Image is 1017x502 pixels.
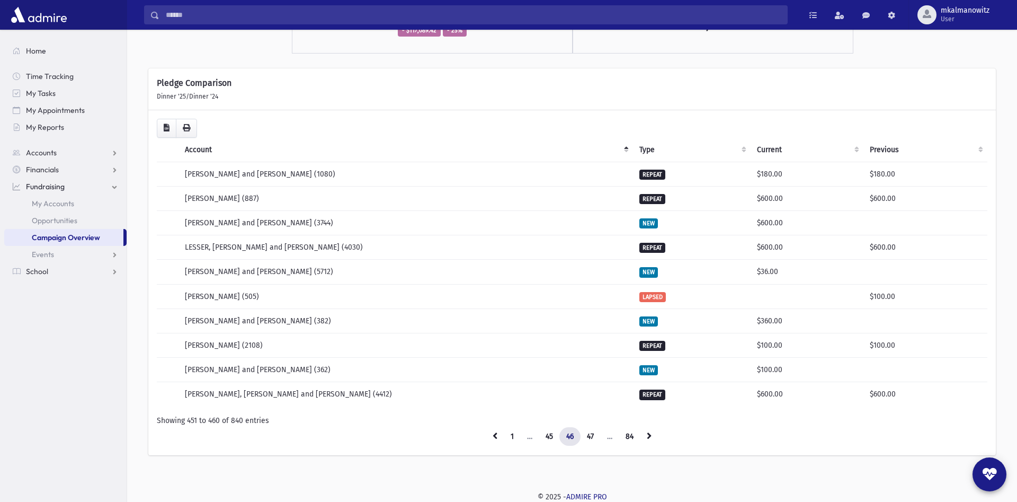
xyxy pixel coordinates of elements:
a: Accounts [4,144,127,161]
span: My Reports [26,122,64,132]
a: Time Tracking [4,68,127,85]
td: $100.00 [751,358,863,382]
a: 45 [539,427,560,446]
td: [PERSON_NAME] and [PERSON_NAME] (382) [179,309,633,333]
button: Print [176,119,197,138]
td: $180.00 [863,162,987,186]
td: [PERSON_NAME] (2108) [179,333,633,358]
td: [PERSON_NAME] (887) [179,186,633,210]
a: Events [4,246,127,263]
td: $100.00 [751,333,863,358]
td: [PERSON_NAME] (505) [179,284,633,309]
span: NEW [639,365,658,375]
span: Dinner '25 [157,93,186,100]
span: NEW [639,267,658,277]
span: LAPSED [639,292,666,302]
img: AdmirePro [8,4,69,25]
a: 46 [559,427,581,446]
span: User [941,15,989,23]
span: REPEAT [639,243,665,253]
span: - $117,089.42 [398,24,441,37]
a: Fundraising [4,178,127,195]
td: $100.00 [863,284,987,309]
td: [PERSON_NAME] and [PERSON_NAME] (5712) [179,260,633,284]
span: Opportunities [32,216,77,225]
td: [PERSON_NAME] and [PERSON_NAME] (3744) [179,211,633,235]
td: $600.00 [863,235,987,260]
div: / [157,92,987,101]
td: $36.00 [751,260,863,284]
a: School [4,263,127,280]
a: 84 [619,427,640,446]
th: Type: activate to sort column ascending [633,138,751,162]
td: [PERSON_NAME] and [PERSON_NAME] (1080) [179,162,633,186]
a: Financials [4,161,127,178]
span: Campaign Overview [32,233,100,242]
span: School [26,267,48,276]
a: My Accounts [4,195,127,212]
td: $600.00 [751,211,863,235]
span: REPEAT [639,194,665,204]
th: Account: activate to sort column descending [179,138,633,162]
a: My Appointments [4,102,127,119]
span: NEW [639,316,658,327]
span: mkalmanowitz [941,6,989,15]
td: [PERSON_NAME] and [PERSON_NAME] (362) [179,358,633,382]
div: Pledge Comparison [157,77,987,90]
span: REPEAT [639,341,665,351]
a: ADMIRE PRO [566,492,607,501]
td: [PERSON_NAME], [PERSON_NAME] and [PERSON_NAME] (4412) [179,382,633,407]
td: $600.00 [751,186,863,210]
span: - 25% [443,24,467,37]
span: Accounts [26,148,57,157]
td: LESSER, [PERSON_NAME] and [PERSON_NAME] (4030) [179,235,633,260]
span: REPEAT [639,170,665,180]
span: Home [26,46,46,56]
a: Campaign Overview [4,229,123,246]
th: Current : activate to sort column ascending [751,138,863,162]
span: My Appointments [26,105,85,115]
td: $360.00 [751,309,863,333]
a: Home [4,42,127,59]
span: Events [32,250,54,259]
button: CSV [157,119,176,138]
span: Dinner '24 [189,93,218,100]
input: Search [159,5,787,24]
span: My Accounts [32,199,74,208]
span: Time Tracking [26,72,74,81]
td: $100.00 [863,333,987,358]
td: $600.00 [863,382,987,407]
a: My Reports [4,119,127,136]
a: 1 [504,427,521,446]
th: Previous : activate to sort column ascending [863,138,987,162]
span: REPEAT [639,390,665,400]
td: $180.00 [751,162,863,186]
span: NEW [639,218,658,228]
a: Opportunities [4,212,127,229]
a: 47 [580,427,601,446]
span: Financials [26,165,59,174]
td: $600.00 [751,382,863,407]
span: Fundraising [26,182,65,191]
span: My Tasks [26,89,56,98]
td: $600.00 [863,186,987,210]
a: My Tasks [4,85,127,102]
div: Showing 451 to 460 of 840 entries [157,415,987,426]
td: $600.00 [751,235,863,260]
